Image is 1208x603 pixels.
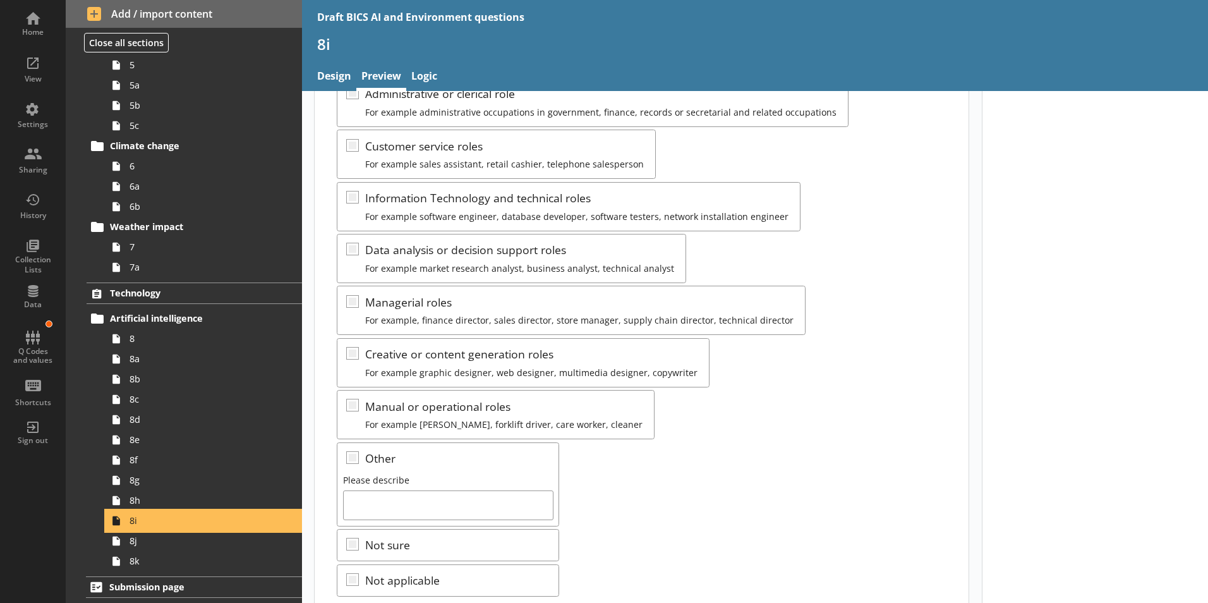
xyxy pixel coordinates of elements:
span: Technology [110,287,265,299]
a: Submission page [86,576,302,598]
a: 8d [106,410,302,430]
a: 8c [106,389,302,410]
a: 8g [106,470,302,490]
a: 8i [106,511,302,531]
span: 8j [130,535,270,547]
a: 8f [106,450,302,470]
a: 7 [106,237,302,257]
a: 5b [106,95,302,116]
a: Climate change [87,136,302,156]
div: Q Codes and values [11,347,55,365]
span: 8d [130,413,270,425]
span: 6a [130,180,270,192]
a: Design [312,64,356,91]
div: Data [11,300,55,310]
a: 5c [106,116,302,136]
span: 8k [130,555,270,567]
span: 5a [130,79,270,91]
button: Close all sections [84,33,169,52]
span: 5c [130,119,270,131]
a: Artificial intelligence [87,308,302,329]
span: 6 [130,160,270,172]
a: Logic [406,64,442,91]
span: Climate change [110,140,265,152]
li: Net-zero carbon emissions455a5b5c [92,15,302,136]
h1: 8i [317,34,1193,54]
a: 7a [106,257,302,277]
span: 6b [130,200,270,212]
span: Artificial intelligence [110,312,265,324]
a: 5 [106,55,302,75]
div: History [11,210,55,221]
div: Settings [11,119,55,130]
span: 8g [130,474,270,486]
span: Weather impact [110,221,265,233]
span: 8f [130,454,270,466]
a: 8a [106,349,302,369]
a: 8k [106,551,302,571]
div: Draft BICS AI and Environment questions [317,10,524,24]
li: Weather impact77a [92,217,302,277]
a: 6 [106,156,302,176]
a: 6a [106,176,302,197]
li: TechnologyArtificial intelligence88a8b8c8d8e8f8g8h8i8j8k [66,283,302,571]
span: Submission page [109,581,265,593]
div: Sharing [11,165,55,175]
a: Weather impact [87,217,302,237]
span: 8i [130,515,270,527]
a: 5a [106,75,302,95]
div: View [11,74,55,84]
span: 5b [130,99,270,111]
span: 8h [130,494,270,506]
a: Technology [87,283,302,304]
span: 5 [130,59,270,71]
a: 8e [106,430,302,450]
div: Sign out [11,435,55,446]
div: Shortcuts [11,398,55,408]
span: 7 [130,241,270,253]
span: 8a [130,353,270,365]
span: 8 [130,332,270,344]
a: 6b [106,197,302,217]
li: Artificial intelligence88a8b8c8d8e8f8g8h8i8j8k [92,308,302,571]
a: 8 [106,329,302,349]
a: 8h [106,490,302,511]
span: Add / import content [87,7,281,21]
a: Preview [356,64,406,91]
span: 8c [130,393,270,405]
span: 8e [130,434,270,446]
div: Home [11,27,55,37]
li: Climate change66a6b [92,136,302,217]
div: Collection Lists [11,255,55,274]
a: 8b [106,369,302,389]
span: 7a [130,261,270,273]
span: 8b [130,373,270,385]
a: 8j [106,531,302,551]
